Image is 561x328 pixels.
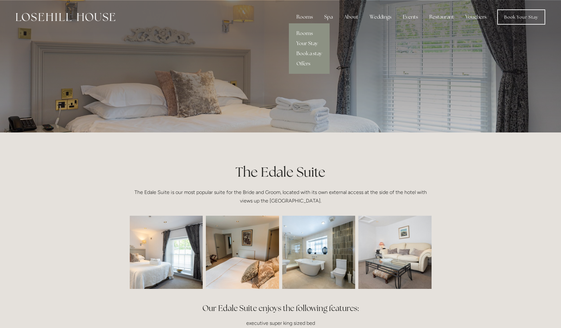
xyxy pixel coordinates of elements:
a: Vouchers [460,11,492,23]
div: Weddings [365,11,397,23]
img: losehill-22.jpg [97,216,206,289]
div: About [339,11,363,23]
div: Rooms [291,11,318,23]
img: Losehill House [16,13,115,21]
a: Book Your Stay [497,9,545,25]
a: Rooms [289,28,330,38]
a: Book a stay [289,49,330,59]
h2: Our Edale Suite enjoys the following features: [130,303,432,314]
img: losehill-35.jpg [264,216,373,289]
img: 20210514-14470342-LHH-hotel-photos-HDR.jpg [188,216,297,289]
p: The Edale Suite is our most popular suite for the Bride and Groom, located with its own external ... [130,188,432,205]
div: Spa [319,11,338,23]
div: Events [398,11,423,23]
h1: The Edale Suite [130,163,432,181]
a: Offers [289,59,330,69]
img: edale lounge_crop.jpg [340,216,450,289]
a: Your Stay [289,38,330,49]
div: Restaurant [424,11,459,23]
